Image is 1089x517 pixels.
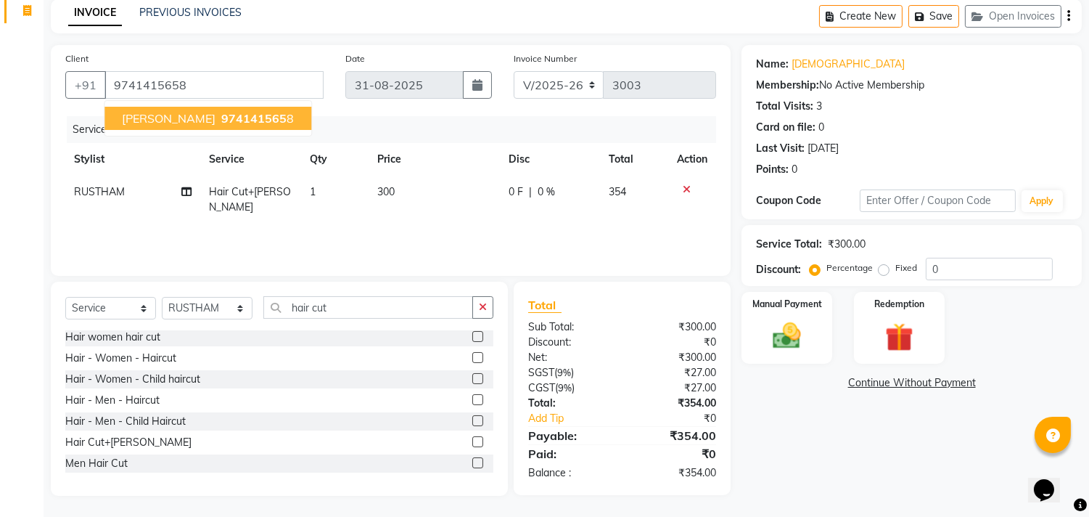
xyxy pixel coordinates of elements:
[816,99,822,114] div: 3
[860,190,1015,212] input: Enter Offer / Coupon Code
[752,298,822,311] label: Manual Payment
[369,143,500,176] th: Price
[301,143,369,176] th: Qty
[517,335,622,350] div: Discount:
[756,262,801,277] div: Discount:
[65,435,192,450] div: Hair Cut+[PERSON_NAME]
[818,120,824,135] div: 0
[65,52,89,65] label: Client
[377,185,395,198] span: 300
[764,319,810,352] img: _cash.svg
[517,350,622,365] div: Net:
[509,184,523,200] span: 0 F
[622,319,728,335] div: ₹300.00
[517,365,622,380] div: ( )
[557,367,571,378] span: 9%
[218,111,294,126] ngb-highlight: 8
[517,445,622,463] div: Paid:
[528,366,554,379] span: SGST
[139,6,242,19] a: PREVIOUS INVOICES
[756,162,789,177] div: Points:
[756,120,815,135] div: Card on file:
[622,445,728,463] div: ₹0
[622,427,728,444] div: ₹354.00
[65,330,160,345] div: Hair women hair cut
[529,184,532,200] span: |
[528,298,562,313] span: Total
[65,372,200,387] div: Hair - Women - Child haircut
[517,380,622,396] div: ( )
[756,237,822,252] div: Service Total:
[622,465,728,481] div: ₹354.00
[1028,459,1074,502] iframe: chat widget
[819,5,903,28] button: Create New
[517,319,622,335] div: Sub Total:
[65,456,128,471] div: Men Hair Cut
[744,375,1079,391] a: Continue Without Payment
[122,111,215,126] span: [PERSON_NAME]
[517,465,622,481] div: Balance :
[792,162,797,177] div: 0
[826,261,873,274] label: Percentage
[756,99,813,114] div: Total Visits:
[65,414,186,429] div: Hair - Men - Child Haircut
[517,411,640,426] a: Add Tip
[756,57,789,72] div: Name:
[622,380,728,396] div: ₹27.00
[600,143,668,176] th: Total
[345,52,365,65] label: Date
[756,141,805,156] div: Last Visit:
[622,350,728,365] div: ₹300.00
[756,193,860,208] div: Coupon Code
[609,185,626,198] span: 354
[104,71,324,99] input: Search by Name/Mobile/Email/Code
[209,185,291,213] span: Hair Cut+[PERSON_NAME]
[558,382,572,394] span: 9%
[874,298,924,311] label: Redemption
[622,365,728,380] div: ₹27.00
[792,57,905,72] a: [DEMOGRAPHIC_DATA]
[263,296,473,319] input: Search or Scan
[310,185,316,198] span: 1
[65,71,106,99] button: +91
[517,427,622,444] div: Payable:
[528,381,555,394] span: CGST
[200,143,302,176] th: Service
[640,411,728,426] div: ₹0
[1022,190,1063,212] button: Apply
[622,396,728,411] div: ₹354.00
[221,111,287,126] span: 974141565
[895,261,917,274] label: Fixed
[807,141,839,156] div: [DATE]
[538,184,555,200] span: 0 %
[65,143,200,176] th: Stylist
[965,5,1061,28] button: Open Invoices
[65,393,160,408] div: Hair - Men - Haircut
[908,5,959,28] button: Save
[756,78,819,93] div: Membership:
[668,143,716,176] th: Action
[67,116,727,143] div: Services
[828,237,866,252] div: ₹300.00
[756,78,1067,93] div: No Active Membership
[876,319,922,355] img: _gift.svg
[517,396,622,411] div: Total:
[65,351,176,366] div: Hair - Women - Haircut
[514,52,577,65] label: Invoice Number
[74,185,125,198] span: RUSTHAM
[622,335,728,350] div: ₹0
[500,143,600,176] th: Disc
